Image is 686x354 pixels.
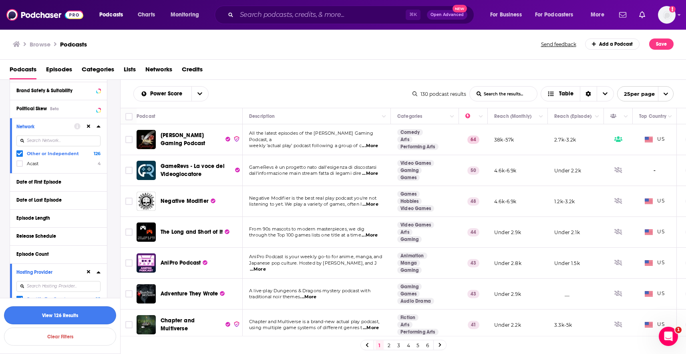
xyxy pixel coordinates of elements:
a: Lists [124,63,136,79]
a: 4 [404,340,412,350]
a: Gaming [397,236,422,243]
div: Sort Direction [580,87,597,101]
a: Chapter and Multiverse [161,317,240,333]
span: Open Advanced [431,13,464,17]
span: Podcasts [99,9,123,20]
span: The Long and Short of It [161,229,223,235]
span: New [453,5,467,12]
span: Toggle select row [125,229,133,236]
input: Search podcasts, credits, & more... [237,8,406,21]
p: 2.7k-3.2k [554,136,576,143]
a: Gaming [397,267,422,273]
img: Podchaser - Follow, Share and Rate Podcasts [6,7,83,22]
span: Toggle select row [125,259,133,267]
div: Podcast [137,111,155,121]
span: through the Top 100 games lists one title at a time [249,232,361,238]
button: Open AdvancedNew [427,10,467,20]
p: Under 1.5k [554,260,580,267]
span: For Podcasters [535,9,573,20]
a: Video Games [397,160,434,166]
span: AniPro Podcast is your weekly go-to for anime, manga, and [249,254,382,259]
a: 5 [414,340,422,350]
span: Toggle select row [125,290,133,297]
button: Column Actions [447,112,457,121]
span: ...More [250,266,266,273]
a: Video Games [397,205,434,212]
button: open menu [94,8,133,21]
a: Animation [397,253,427,259]
p: 41 [468,321,479,329]
img: AniPro Podcast [137,253,156,273]
h2: Choose View [541,86,614,101]
h1: Podcasts [60,40,87,48]
div: Reach (Monthly) [494,111,531,121]
a: GameRevs - La voce del Videogiocatore [161,162,240,178]
span: Adventure They Wrote [161,290,218,297]
a: Gaming [397,283,422,290]
span: listening to yet. We play a variety of games, often l [249,201,362,207]
p: 44 [467,228,479,236]
span: A live-play Dungeons & Dragons mystery podcast with [249,288,370,293]
p: 4.6k-6.9k [494,198,517,205]
div: Search podcasts, credits, & more... [222,6,482,24]
img: User Profile [658,6,676,24]
span: [PERSON_NAME] Gaming Podcast [161,132,205,147]
span: 68 [95,296,101,302]
button: Column Actions [621,112,631,121]
img: Rusty Quill Gaming Podcast [137,130,156,149]
span: More [591,9,604,20]
span: ...More [362,232,378,239]
span: Negative Modifier [161,198,209,204]
a: Arts [397,136,412,143]
span: GameRevs è un progetto nato dall'esigenza di discostarsi [249,164,377,170]
span: 1 [675,327,682,333]
p: 4.6k-6.9k [494,167,517,174]
img: Chapter and Multiverse [137,315,156,334]
div: Beta [50,106,59,111]
a: Networks [145,63,172,79]
a: Podcasts [10,63,36,79]
button: open menu [165,8,209,21]
span: US [645,259,664,267]
button: Release Schedule [16,231,101,241]
a: Fiction [397,314,418,321]
span: US [645,228,664,236]
a: Charts [133,8,160,21]
a: Performing Arts [397,144,439,150]
span: Credits [182,63,203,79]
a: Categories [82,63,114,79]
div: Reach (Episode) [554,111,591,121]
a: Episodes [46,63,72,79]
span: AniPro Podcast [161,259,201,266]
button: Clear Filters [4,328,116,346]
div: Top Country [639,111,666,121]
span: ...More [362,201,378,208]
span: Other or Independent [27,151,79,156]
button: Date of First Episode [16,177,101,187]
span: - [654,166,656,175]
button: View 126 Results [4,306,116,324]
span: 126 [94,151,101,156]
input: Search Hosting Provider... [16,281,101,292]
span: For Business [490,9,522,20]
p: Under 2.2k [494,322,521,328]
span: weekly ‘actual play’ podcast following a group of c [249,143,362,148]
button: Column Actions [665,112,675,121]
div: Release Schedule [16,233,95,239]
span: Japanese pop culture. Hosted by [PERSON_NAME], and J [249,260,377,266]
div: Episode Count [16,251,95,257]
span: GameRevs - La voce del Videogiocatore [161,163,225,178]
span: All the latest episodes of the [PERSON_NAME] Gaming Podcast, a [249,130,373,142]
img: verified Badge [233,321,240,328]
img: Negative Modifier [137,192,156,211]
button: Send feedback [539,41,579,48]
span: Logged in as MegaphoneSupport [658,6,676,24]
p: Under 2.9k [494,229,521,236]
a: 6 [424,340,432,350]
p: Under 2.8k [494,260,521,267]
